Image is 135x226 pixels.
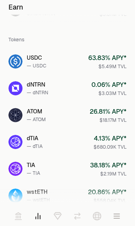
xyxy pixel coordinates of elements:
div: — TIA [27,169,40,177]
img: USDC [8,54,22,69]
div: wstETH [27,188,50,196]
img: dTIA [8,135,22,149]
img: dNTRN [8,81,22,95]
div: 26.81 % APY* [90,107,127,117]
div: dNTRN [27,81,48,89]
div: — ATOM [27,116,46,123]
img: wstETH [8,189,22,203]
a: USDCUSDC— USDC63.83% APY*$5.49M TVL [3,49,132,74]
div: 20.86 % APY* [88,187,127,197]
a: dNTRNdNTRN— dNTRN0.06% APY*$3.03M TVL [3,76,132,101]
div: Tokens [8,36,24,43]
div: USDC [27,54,46,62]
div: $3.03M TVL [91,90,127,97]
a: dTIAdTIA— dTIA4.13% APY*$680.09K TVL [3,129,132,155]
div: $18.17M TVL [90,117,127,124]
div: — dTIA [27,143,43,150]
a: TIATIA— TIA38.18% APY*$2.19M TVL [3,156,132,182]
div: — USDC [27,62,46,69]
div: $5.49M TVL [88,63,127,70]
div: — wstETH [27,196,50,203]
div: 0.06 % APY* [91,80,127,90]
img: TIA [8,162,22,176]
span: Earn [8,2,23,12]
a: wstETHwstETH— wstETH20.86% APY*$558.04K TVL [3,183,132,208]
a: ATOMATOM— ATOM26.81% APY*$18.17M TVL [3,102,132,128]
div: dTIA [27,134,43,143]
div: 38.18 % APY* [90,160,127,170]
div: — dNTRN [27,89,48,96]
div: $680.09K TVL [94,143,127,150]
div: 63.83 % APY* [88,53,127,63]
div: 4.13 % APY* [94,133,127,143]
div: ATOM [27,107,46,116]
img: ATOM [8,108,22,122]
div: $2.19M TVL [90,170,127,177]
div: $558.04K TVL [88,197,127,204]
div: TIA [27,161,40,169]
